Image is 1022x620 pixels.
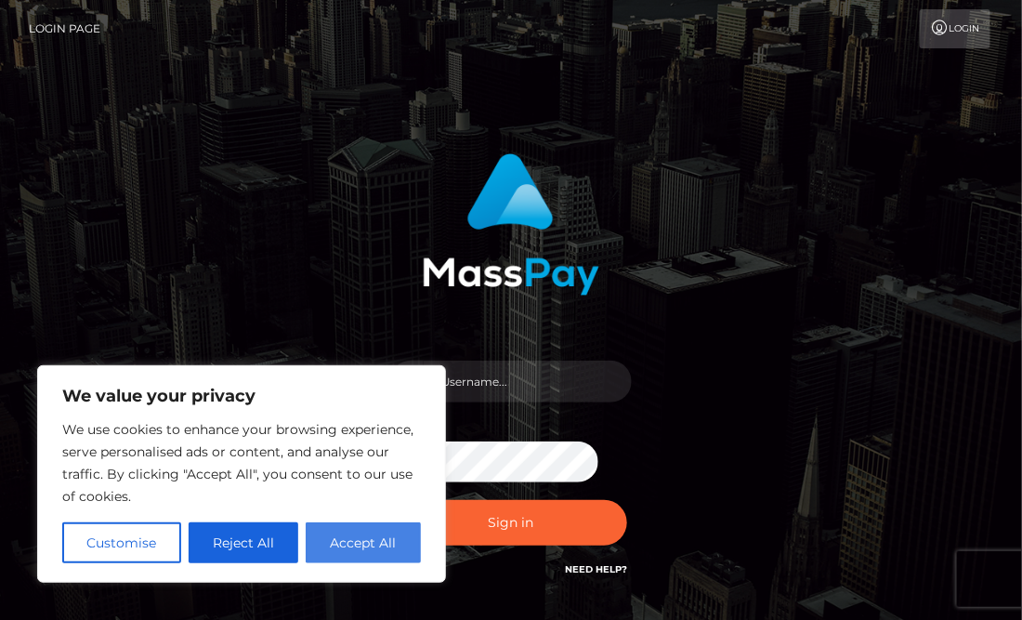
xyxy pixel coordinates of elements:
p: We value your privacy [62,385,421,407]
a: Login [920,9,990,48]
img: MassPay Login [423,153,599,296]
p: We use cookies to enhance your browsing experience, serve personalised ads or content, and analys... [62,418,421,508]
a: Need Help? [565,563,627,575]
a: Login Page [29,9,100,48]
button: Accept All [306,522,421,563]
div: We value your privacy [37,365,446,583]
button: Reject All [189,522,299,563]
button: Sign in [395,500,627,546]
input: Username... [424,361,632,402]
button: Customise [62,522,181,563]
